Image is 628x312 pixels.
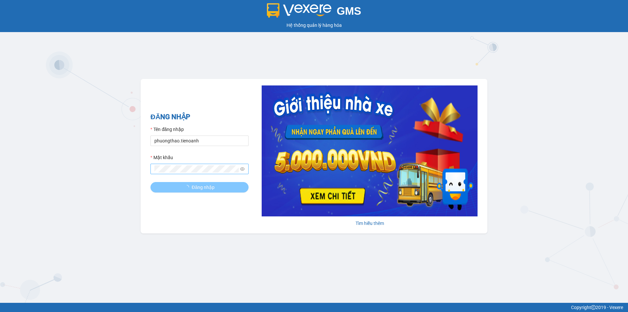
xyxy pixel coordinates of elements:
[2,22,626,29] div: Hệ thống quản lý hàng hóa
[262,220,478,227] div: Tìm hiểu thêm
[240,167,245,171] span: eye
[184,185,192,190] span: loading
[150,154,173,161] label: Mật khẩu
[267,10,361,15] a: GMS
[262,85,478,216] img: banner-0
[591,305,596,310] span: copyright
[150,126,184,133] label: Tên đăng nhập
[337,5,361,17] span: GMS
[150,136,249,146] input: Tên đăng nhập
[150,112,249,122] h2: ĐĂNG NHẬP
[5,304,623,311] div: Copyright 2019 - Vexere
[150,182,249,193] button: Đăng nhập
[267,3,332,18] img: logo 2
[192,184,215,191] span: Đăng nhập
[154,165,239,173] input: Mật khẩu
